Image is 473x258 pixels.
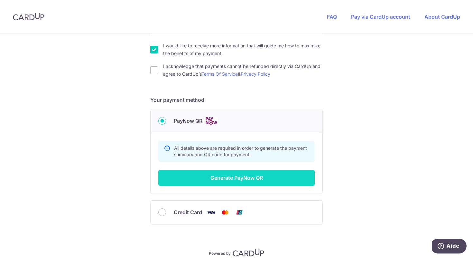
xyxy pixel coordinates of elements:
[158,117,315,125] div: PayNow QR Cards logo
[13,13,44,21] img: CardUp
[233,208,246,216] img: Union Pay
[174,208,202,216] span: Credit Card
[174,117,202,125] span: PayNow QR
[158,208,315,216] div: Credit Card Visa Mastercard Union Pay
[351,14,410,20] a: Pay via CardUp account
[163,62,323,78] label: I acknowledge that payments cannot be refunded directly via CardUp and agree to CardUp’s &
[174,145,307,157] span: All details above are required in order to generate the payment summary and QR code for payment.
[219,208,232,216] img: Mastercard
[205,117,218,125] img: Cards logo
[150,96,323,104] h5: Your payment method
[158,170,315,186] button: Generate PayNow QR
[205,208,218,216] img: Visa
[163,42,323,57] label: I would like to receive more information that will guide me how to maximize the benefits of my pa...
[327,14,337,20] a: FAQ
[201,71,238,77] a: Terms Of Service
[241,71,270,77] a: Privacy Policy
[424,14,460,20] a: About CardUp
[233,249,264,257] img: CardUp
[209,250,231,256] p: Powered by
[432,239,467,255] iframe: Ouvre un widget dans lequel vous pouvez trouver plus d’informations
